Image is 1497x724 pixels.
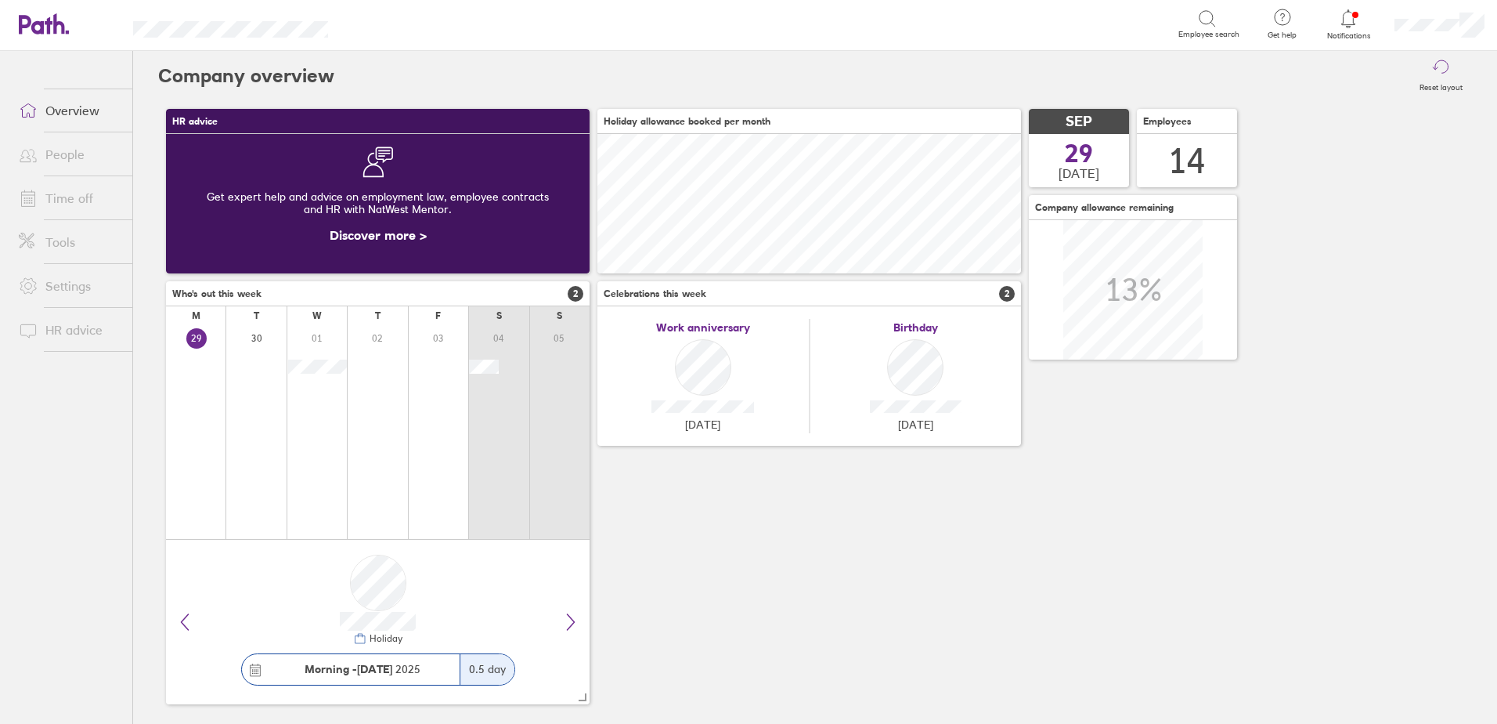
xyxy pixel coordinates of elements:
span: SEP [1066,114,1092,130]
div: Search [370,16,410,31]
a: Tools [6,226,132,258]
div: S [557,310,562,321]
span: Celebrations this week [604,288,706,299]
button: Reset layout [1410,51,1472,101]
a: Time off [6,183,132,214]
span: Who's out this week [172,288,262,299]
div: T [254,310,259,321]
span: 2 [999,286,1015,302]
div: 0.5 day [460,654,514,685]
div: T [375,310,381,321]
div: 14 [1168,141,1206,181]
div: F [435,310,441,321]
div: Get expert help and advice on employment law, employee contracts and HR with NatWest Mentor. [179,178,577,228]
a: Settings [6,270,132,302]
span: 29 [1065,141,1093,166]
a: Overview [6,95,132,126]
a: HR advice [6,314,132,346]
div: S [496,310,502,321]
span: Employee search [1178,30,1239,39]
div: M [192,310,200,321]
span: Birthday [893,321,938,334]
span: [DATE] [898,418,933,431]
span: 2 [568,286,583,302]
a: Notifications [1323,8,1374,41]
a: People [6,139,132,170]
div: Holiday [366,633,402,644]
strong: Morning - [305,662,357,676]
div: W [312,310,322,321]
span: Employees [1143,116,1192,127]
h2: Company overview [158,51,334,101]
span: Work anniversary [656,321,750,334]
span: [DATE] [685,418,720,431]
span: 2025 [305,663,420,675]
a: Discover more > [330,227,427,243]
span: Holiday allowance booked per month [604,116,770,127]
span: Company allowance remaining [1035,202,1174,213]
strong: [DATE] [357,662,392,676]
span: HR advice [172,116,218,127]
span: [DATE] [1059,166,1099,180]
span: Notifications [1323,31,1374,41]
span: Get help [1257,31,1308,40]
label: Reset layout [1410,78,1472,92]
